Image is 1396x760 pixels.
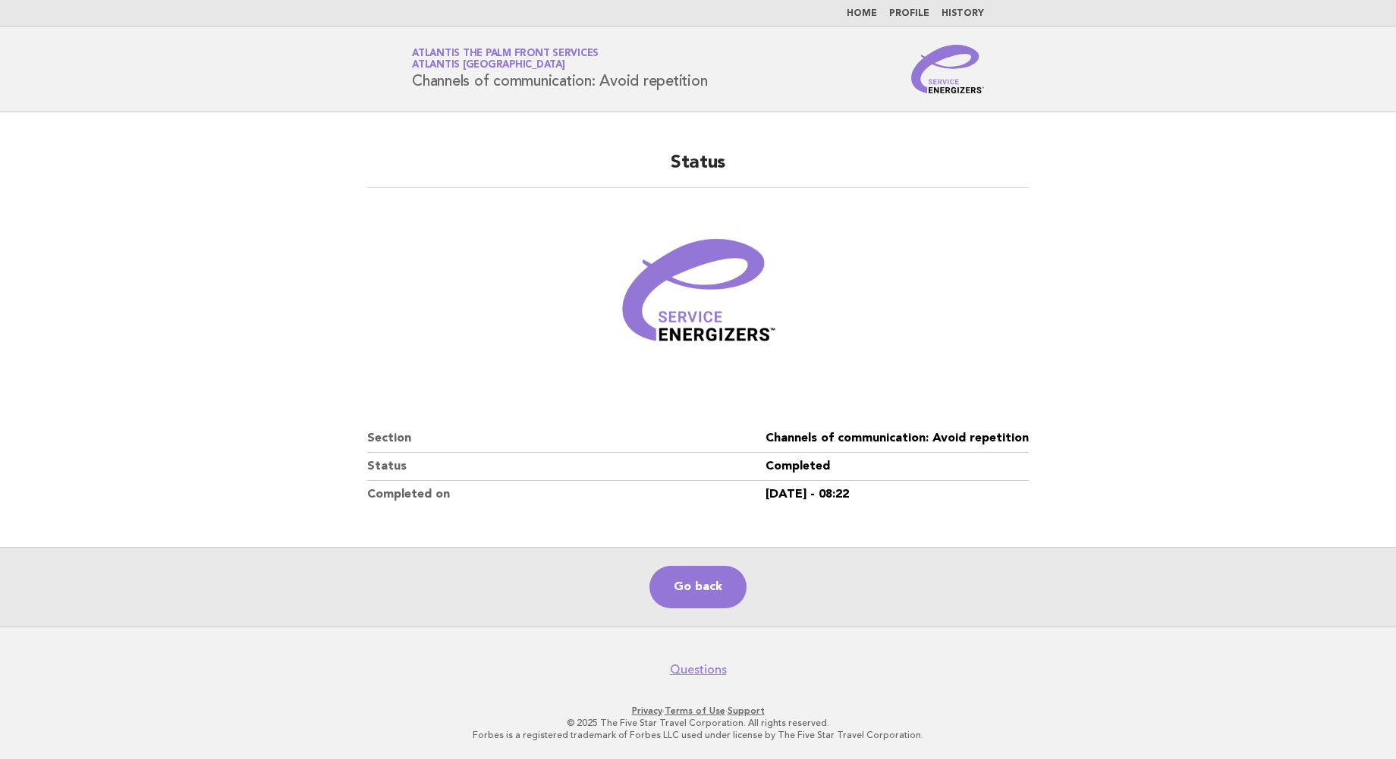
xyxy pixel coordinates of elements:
a: Home [847,9,877,18]
dt: Completed on [367,481,766,508]
img: Verified [607,206,789,388]
dd: Channels of communication: Avoid repetition [766,425,1029,453]
span: Atlantis [GEOGRAPHIC_DATA] [412,61,565,71]
h1: Channels of communication: Avoid repetition [412,49,707,89]
a: Privacy [632,705,662,716]
h2: Status [367,151,1029,188]
img: Service Energizers [911,45,984,93]
p: Forbes is a registered trademark of Forbes LLC used under license by The Five Star Travel Corpora... [234,729,1162,741]
a: History [942,9,984,18]
dd: Completed [766,453,1029,481]
dd: [DATE] - 08:22 [766,481,1029,508]
a: Atlantis The Palm Front ServicesAtlantis [GEOGRAPHIC_DATA] [412,49,599,70]
a: Support [728,705,765,716]
a: Go back [649,566,747,608]
p: · · [234,705,1162,717]
dt: Status [367,453,766,481]
a: Questions [670,662,727,677]
dt: Section [367,425,766,453]
p: © 2025 The Five Star Travel Corporation. All rights reserved. [234,717,1162,729]
a: Profile [889,9,929,18]
a: Terms of Use [665,705,725,716]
